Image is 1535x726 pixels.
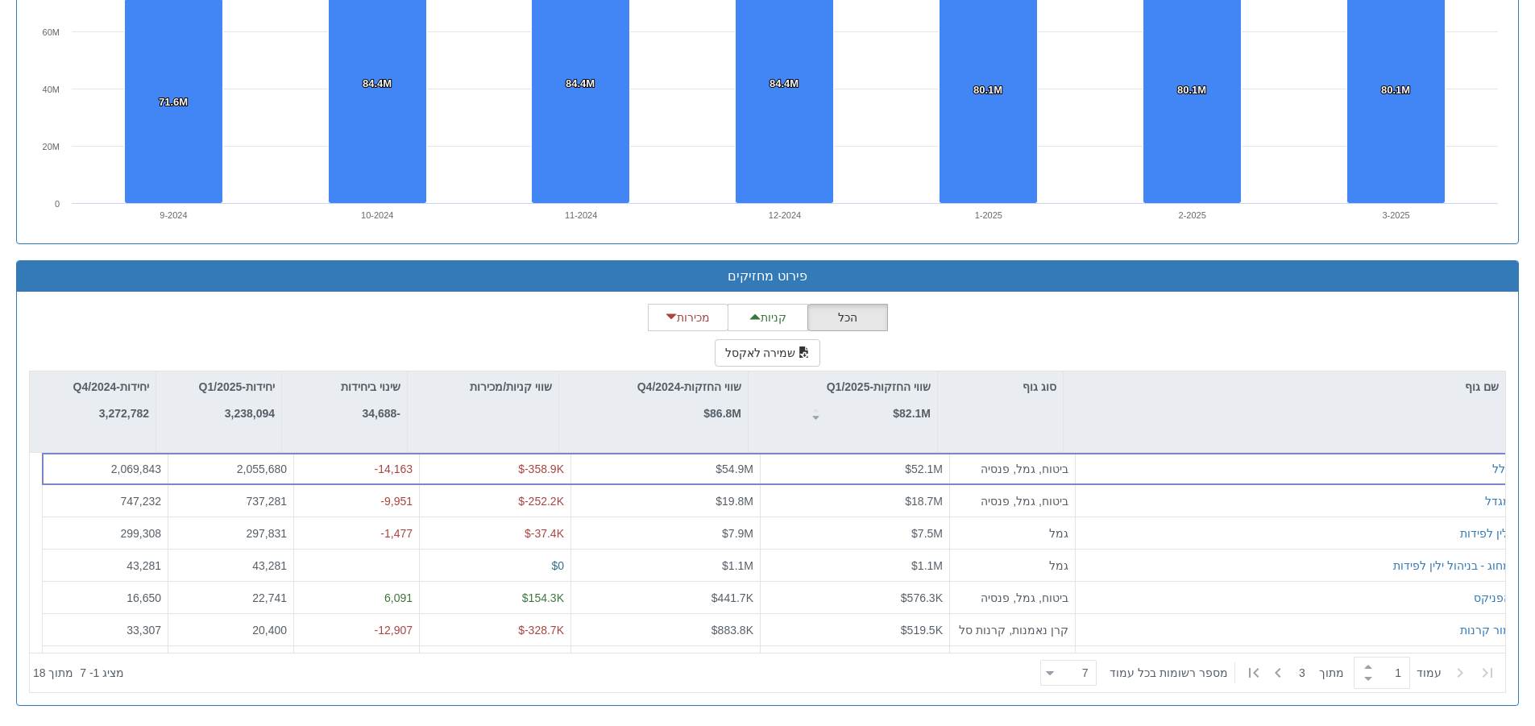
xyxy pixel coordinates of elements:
span: $519.5K [901,624,943,637]
strong: 3,272,782 [99,407,149,420]
text: 3-2025 [1382,210,1409,220]
text: 11-2024 [565,210,597,220]
button: כלל [1492,461,1511,477]
div: ביטוח, גמל, פנסיה [956,493,1068,509]
div: שם גוף [1064,371,1505,402]
text: 60M [43,27,60,37]
p: שווי החזקות-Q1/2025 [827,378,931,396]
p: שווי החזקות-Q4/2024 [637,378,741,396]
strong: 3,238,094 [225,407,275,420]
div: 6,091 [301,590,413,606]
text: 10-2024 [361,210,393,220]
span: $52.1M [905,463,943,475]
button: מגדל [1485,493,1511,509]
span: $1.1M [911,559,943,572]
span: $-252.2K [518,495,564,508]
div: 299,308 [49,525,161,541]
span: 3 [1299,665,1319,681]
div: 2,069,843 [49,461,161,477]
button: מכירות [648,304,728,331]
tspan: 71.6M [159,96,188,108]
text: 9-2024 [160,210,187,220]
button: הכל [807,304,888,331]
div: גמל [956,525,1068,541]
span: $576.3K [901,591,943,604]
span: $0 [551,559,564,572]
span: $-328.7K [518,624,564,637]
div: 2,055,680 [175,461,287,477]
div: 43,281 [175,558,287,574]
text: 0 [55,199,60,209]
h3: פירוט מחזיקים [29,269,1506,284]
div: גמל [956,558,1068,574]
p: יחידות-Q1/2025 [199,378,275,396]
p: שינוי ביחידות [341,378,400,396]
button: קניות [728,304,808,331]
p: יחידות-Q4/2024 [73,378,149,396]
div: 33,307 [49,622,161,638]
div: -1,477 [301,525,413,541]
div: -9,951 [301,493,413,509]
div: 747,232 [49,493,161,509]
button: שמירה לאקסל [715,339,821,367]
text: 1-2025 [975,210,1002,220]
div: -14,163 [301,461,413,477]
span: $19.8M [716,495,753,508]
div: 20,400 [175,622,287,638]
span: ‏עמוד [1417,665,1442,681]
text: 12-2024 [769,210,801,220]
text: 40M [43,85,60,94]
span: $883.8K [711,624,753,637]
button: הפניקס [1474,590,1511,606]
strong: -34,688 [363,407,401,420]
tspan: 84.4M [363,77,392,89]
div: 43,281 [49,558,161,574]
span: $154.3K [522,591,564,604]
tspan: 80.1M [1381,84,1410,96]
div: סוג גוף [938,371,1063,402]
div: ביטוח, גמל, פנסיה [956,461,1068,477]
span: ‏מספר רשומות בכל עמוד [1110,665,1228,681]
tspan: 84.4M [566,77,595,89]
button: מחוג - בניהול ילין לפידות [1393,558,1511,574]
div: 297,831 [175,525,287,541]
span: $1.1M [722,559,753,572]
div: שווי קניות/מכירות [408,371,558,402]
span: $441.7K [711,591,753,604]
span: $18.7M [905,495,943,508]
span: $7.5M [911,527,943,540]
span: $-37.4K [525,527,564,540]
div: ‏מציג 1 - 7 ‏ מתוך 18 [33,655,124,691]
span: $-358.9K [518,463,564,475]
span: $54.9M [716,463,753,475]
tspan: 80.1M [973,84,1002,96]
div: 737,281 [175,493,287,509]
div: קרן נאמנות, קרנות סל [956,622,1068,638]
tspan: 84.4M [770,77,799,89]
span: $7.9M [722,527,753,540]
text: 20M [43,142,60,151]
button: ילין לפידות [1460,525,1511,541]
div: ביטוח, גמל, פנסיה [956,590,1068,606]
div: ‏ מתוך [1034,655,1502,691]
div: -12,907 [301,622,413,638]
strong: $86.8M [703,407,741,420]
div: 16,650 [49,590,161,606]
strong: $82.1M [893,407,931,420]
div: 22,741 [175,590,287,606]
tspan: 80.1M [1177,84,1206,96]
button: מור קרנות [1460,622,1511,638]
text: 2-2025 [1179,210,1206,220]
